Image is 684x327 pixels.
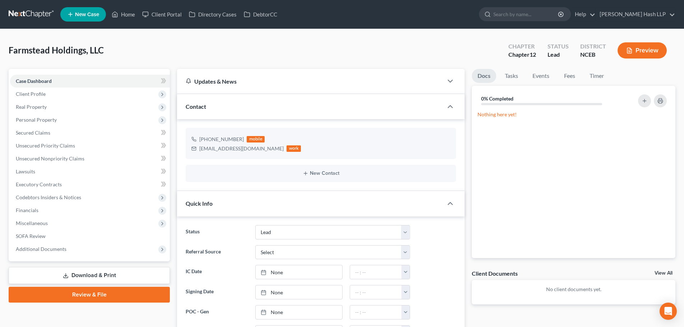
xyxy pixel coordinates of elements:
a: Directory Cases [185,8,240,21]
a: Download & Print [9,267,170,284]
span: Lawsuits [16,168,35,174]
p: Nothing here yet! [478,111,670,118]
span: 12 [530,51,536,58]
span: Codebtors Insiders & Notices [16,194,81,200]
span: Secured Claims [16,130,50,136]
div: Chapter [508,42,536,51]
a: Unsecured Priority Claims [10,139,170,152]
label: Status [182,225,251,239]
span: Case Dashboard [16,78,52,84]
a: Timer [584,69,610,83]
strong: 0% Completed [481,95,513,102]
span: Client Profile [16,91,46,97]
a: DebtorCC [240,8,281,21]
div: Chapter [508,51,536,59]
a: Unsecured Nonpriority Claims [10,152,170,165]
a: Review & File [9,287,170,303]
span: New Case [75,12,99,17]
a: Fees [558,69,581,83]
div: Status [548,42,569,51]
a: Help [571,8,595,21]
input: Search by name... [493,8,559,21]
span: Miscellaneous [16,220,48,226]
a: Lawsuits [10,165,170,178]
div: work [287,145,301,152]
span: Real Property [16,104,47,110]
div: Updates & News [186,78,434,85]
span: Financials [16,207,38,213]
span: Executory Contracts [16,181,62,187]
a: Events [527,69,555,83]
a: None [256,265,342,279]
input: -- : -- [350,285,402,299]
input: -- : -- [350,305,402,319]
a: Docs [472,69,496,83]
span: Farmstead Holdings, LLC [9,45,104,55]
a: Executory Contracts [10,178,170,191]
span: Personal Property [16,117,57,123]
a: None [256,285,342,299]
div: NCEB [580,51,606,59]
button: Preview [618,42,667,59]
div: Client Documents [472,270,518,277]
a: Tasks [499,69,524,83]
a: View All [655,271,673,276]
span: Additional Documents [16,246,66,252]
div: [PHONE_NUMBER] [199,136,244,143]
a: SOFA Review [10,230,170,243]
a: Client Portal [139,8,185,21]
label: Signing Date [182,285,251,299]
a: None [256,305,342,319]
div: mobile [247,136,265,143]
p: No client documents yet. [478,286,670,293]
div: [EMAIL_ADDRESS][DOMAIN_NAME] [199,145,284,152]
div: Open Intercom Messenger [660,303,677,320]
label: IC Date [182,265,251,279]
label: POC - Gen [182,305,251,319]
a: Case Dashboard [10,75,170,88]
a: Secured Claims [10,126,170,139]
input: -- : -- [350,265,402,279]
label: Referral Source [182,245,251,260]
span: Quick Info [186,200,213,207]
span: Contact [186,103,206,110]
a: Home [108,8,139,21]
div: Lead [548,51,569,59]
a: [PERSON_NAME] Hash LLP [596,8,675,21]
span: Unsecured Nonpriority Claims [16,155,84,162]
span: SOFA Review [16,233,46,239]
span: Unsecured Priority Claims [16,143,75,149]
div: District [580,42,606,51]
button: New Contact [191,170,450,176]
